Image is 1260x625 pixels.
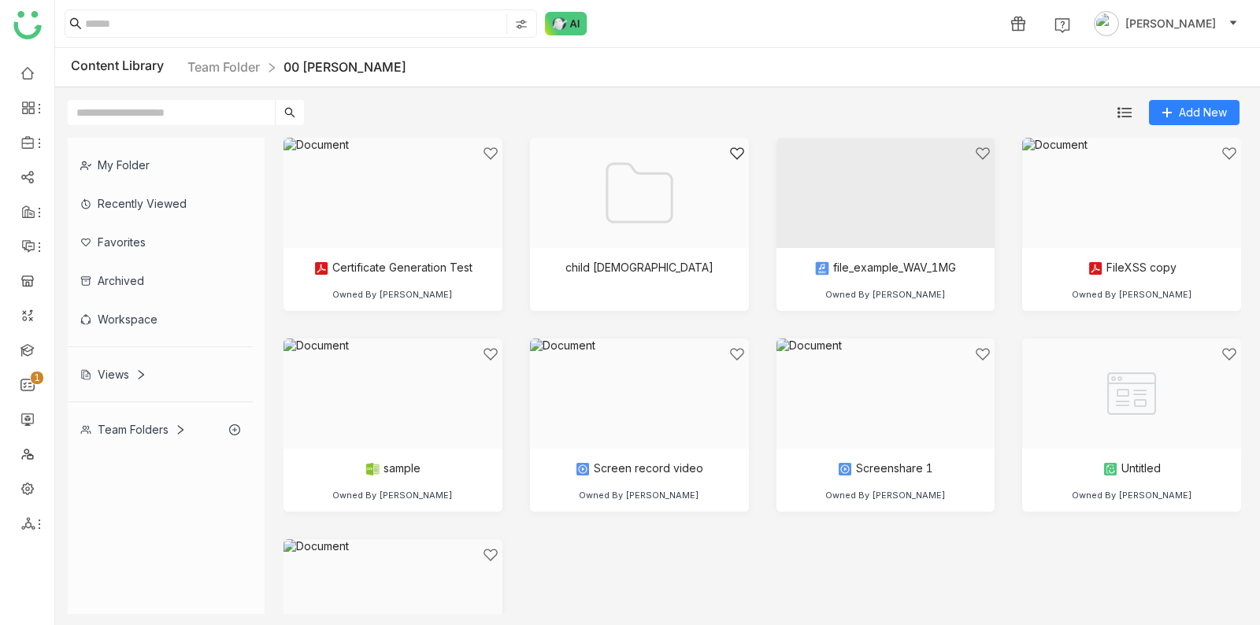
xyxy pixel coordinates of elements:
[515,18,528,31] img: search-type.svg
[825,289,946,300] div: Owned By [PERSON_NAME]
[545,12,587,35] img: ask-buddy-normal.svg
[365,461,421,477] div: sample
[68,146,253,184] div: My Folder
[13,11,42,39] img: logo
[530,338,749,449] img: Document
[837,461,853,477] img: mp4.svg
[814,261,956,276] div: file_example_WAV_1MG
[1091,11,1241,36] button: [PERSON_NAME]
[68,223,253,261] div: Favorites
[565,261,713,274] div: child [DEMOGRAPHIC_DATA]
[313,261,472,276] div: Certificate Generation Test
[365,461,380,477] img: csv.svg
[1072,490,1192,501] div: Owned By [PERSON_NAME]
[575,461,591,477] img: mp4.svg
[68,300,253,338] div: Workspace
[332,289,453,300] div: Owned By [PERSON_NAME]
[1117,105,1132,120] img: list.svg
[825,490,946,501] div: Owned By [PERSON_NAME]
[600,153,679,232] img: Folder
[187,59,260,75] a: Team Folder
[283,59,406,75] a: 00 [PERSON_NAME]
[332,490,453,501] div: Owned By [PERSON_NAME]
[837,461,933,477] div: Screenshare 1
[68,184,253,223] div: Recently Viewed
[1102,461,1161,477] div: Untitled
[1094,11,1119,36] img: avatar
[1054,17,1070,33] img: help.svg
[34,370,40,386] p: 1
[579,490,699,501] div: Owned By [PERSON_NAME]
[1088,261,1103,276] img: pdf.svg
[776,338,995,449] img: Document
[71,57,406,77] div: Content Library
[1088,261,1177,276] div: FileXSS copy
[283,138,502,248] img: Document
[776,138,995,357] img: Document
[283,338,502,449] img: Document
[1125,15,1216,32] span: [PERSON_NAME]
[1022,138,1241,248] img: Document
[575,461,703,477] div: Screen record video
[68,261,253,300] div: Archived
[80,423,186,436] div: Team Folders
[1179,104,1227,121] span: Add New
[313,261,329,276] img: pdf.svg
[31,372,43,384] nz-badge-sup: 1
[1149,100,1240,125] button: Add New
[814,261,830,276] img: wav.svg
[1072,289,1192,300] div: Owned By [PERSON_NAME]
[1102,461,1118,477] img: paper.svg
[1022,338,1241,449] img: Paper
[80,368,146,381] div: Views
